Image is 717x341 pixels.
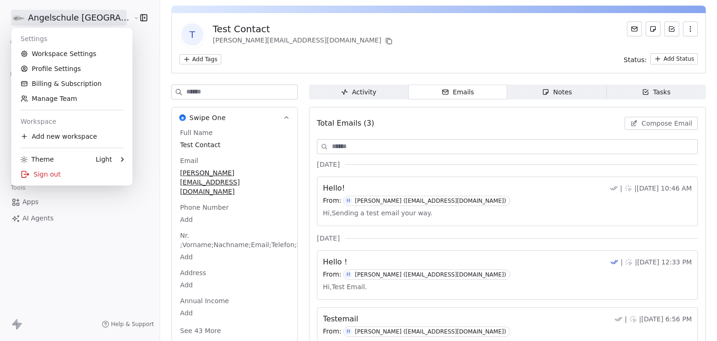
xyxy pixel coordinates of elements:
div: Theme [21,155,54,164]
div: Sign out [15,167,129,182]
a: Billing & Subscription [15,76,129,91]
div: Settings [15,31,129,46]
a: Manage Team [15,91,129,106]
div: Light [96,155,112,164]
a: Profile Settings [15,61,129,76]
a: Workspace Settings [15,46,129,61]
div: Workspace [15,114,129,129]
div: Add new workspace [15,129,129,144]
